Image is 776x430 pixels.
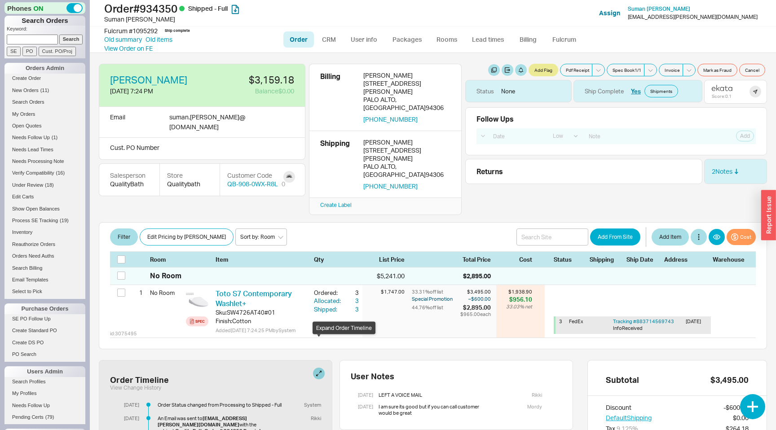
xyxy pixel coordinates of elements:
div: Suman [PERSON_NAME] [104,15,390,24]
div: Follow Ups [476,115,514,123]
div: 3 [343,297,359,305]
div: Shipped: [314,305,343,313]
div: [DATE] [117,402,139,408]
a: Order [283,31,314,48]
a: Create DS PO [4,338,85,347]
div: Allocated: [314,297,343,305]
a: Search Orders [4,97,85,107]
div: 3 [343,289,359,297]
button: Invoice [659,64,683,76]
a: Fulcrum [546,31,582,48]
div: Cust. PO Number [99,138,305,160]
div: Spec [195,318,205,325]
div: $956.10 [506,295,532,303]
div: Rikki [307,415,321,421]
div: PALO ALTO , [GEOGRAPHIC_DATA] 94306 [363,162,450,179]
p: Keyword: [7,26,85,35]
div: Qualitybath [167,180,212,189]
a: Open Quotes [4,121,85,131]
a: Select to Pick [4,287,85,296]
div: Finish : Cotton [216,317,307,325]
div: List Price [362,255,405,263]
div: SW4726AT40#01 [227,308,275,316]
a: Needs Follow Up(1) [4,133,85,142]
a: Tracking #883714569743 [613,318,674,325]
a: Search Billing [4,263,85,273]
div: 3 [343,305,359,313]
div: Special Promotion [412,295,459,303]
span: Needs Follow Up [12,135,50,140]
div: $5,241.00 [362,272,405,281]
a: Billing [512,31,544,48]
div: Address [664,255,709,263]
button: Pdf Receipt [560,64,592,76]
div: $2,895.00 [463,272,491,281]
div: 33.03 % net [506,303,532,310]
div: Sku: [216,308,227,316]
span: ( 11 ) [40,88,49,93]
div: [DATE] 7:24 PM [110,87,201,96]
div: Shipping [320,138,356,190]
a: Needs Lead Times [4,145,85,154]
div: Email [110,112,125,132]
span: Shipped - Full [188,4,228,12]
button: Assign [599,9,620,18]
a: Needs Follow Up [4,401,85,410]
span: ( 16 ) [56,170,65,176]
div: Room [150,255,182,263]
div: LEFT A VOICE MAIL [379,389,487,401]
a: Edit Carts [4,192,85,202]
span: Needs Processing Note [12,158,64,164]
span: Mark as Fraud [703,66,732,74]
a: Create Order [4,74,85,83]
div: [STREET_ADDRESS][PERSON_NAME] [363,79,450,96]
span: Edit Pricing by [PERSON_NAME] [147,232,226,242]
div: $3,495.00 [460,289,491,295]
span: id: 3075495 [110,330,137,337]
div: 44.76 % off list [412,303,459,312]
button: Cost [727,229,756,245]
button: Edit Pricing by [PERSON_NAME] [140,228,234,246]
span: ( 18 ) [45,182,54,188]
div: Ship Date [626,255,661,263]
div: Phones [4,2,85,14]
div: Ship complete [165,28,190,33]
a: Create Standard PO [4,326,85,335]
span: ( 1 ) [52,135,57,140]
div: 3 [559,318,565,332]
button: [PHONE_NUMBER] [363,182,418,190]
span: Add [740,132,750,140]
div: Status [554,255,586,263]
div: Order Status changed from Processing to Shipped - Full [158,402,282,408]
div: Score: 0.1 [712,93,732,99]
span: FedEx [569,318,583,325]
input: Search Site [516,228,588,246]
a: QB-908-0WX-R8L [227,180,278,189]
div: Ship Complete [585,87,624,95]
input: Search [59,35,83,44]
div: User Notes [351,371,569,381]
h1: Order # 934350 [104,2,390,15]
span: Add From Site [598,232,633,242]
button: Add Item [652,228,689,246]
div: Order Timeline [110,375,169,385]
div: Billing [320,71,356,123]
button: Add Flag [529,64,558,76]
a: User info [344,31,384,48]
input: SE [7,47,21,56]
a: New Orders(11) [4,86,85,95]
a: Verify Compatibility(16) [4,168,85,178]
a: Old items [145,35,172,44]
a: Orders Need Auths [4,251,85,261]
a: Rooms [430,31,463,48]
div: Cost [500,255,548,263]
a: Pending Certs(79) [4,412,85,422]
div: Users Admin [4,366,85,377]
button: [PHONE_NUMBER] [363,115,418,123]
div: - $600.00 [723,403,749,412]
div: – $600.00 [460,295,491,303]
img: SW4736_01_niogyn [186,289,208,311]
div: [STREET_ADDRESS][PERSON_NAME] [363,146,450,162]
a: Reauthorize Orders [4,240,85,249]
div: suman.[PERSON_NAME] @ [DOMAIN_NAME] [169,112,275,132]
